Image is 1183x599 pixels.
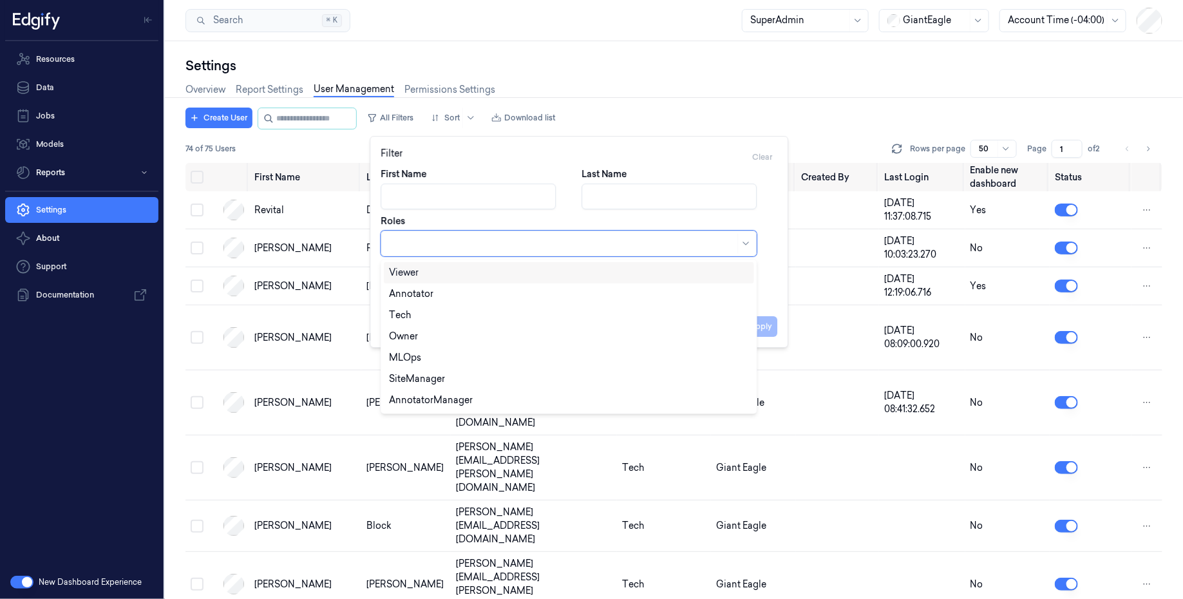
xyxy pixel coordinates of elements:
[185,9,350,32] button: Search⌘K
[254,578,356,591] div: [PERSON_NAME]
[254,204,356,217] div: Revital
[970,461,1045,475] div: No
[191,331,203,344] button: Select row
[716,519,791,533] div: Giant Eagle
[970,578,1045,591] div: No
[389,394,473,407] div: AnnotatorManager
[381,167,426,180] label: First Name
[5,197,158,223] a: Settings
[884,324,960,351] div: [DATE] 08:09:00.920
[910,143,965,155] p: Rows per page
[970,396,1045,410] div: No
[366,331,446,345] div: [PERSON_NAME]
[622,461,706,475] div: Tech
[236,83,303,97] a: Report Settings
[884,234,960,261] div: [DATE] 10:03:23.270
[5,46,158,72] a: Resources
[879,163,965,191] th: Last Login
[970,519,1045,533] div: No
[970,331,1045,345] div: No
[314,82,394,97] a: User Management
[185,108,252,128] button: Create User
[5,75,158,100] a: Data
[249,163,361,191] th: First Name
[366,578,446,591] div: [PERSON_NAME]
[970,204,1045,217] div: Yes
[884,196,960,223] div: [DATE] 11:37:08.715
[191,171,203,184] button: Select all
[185,143,236,155] span: 74 of 75 Users
[191,578,203,591] button: Select row
[404,83,495,97] a: Permissions Settings
[138,10,158,30] button: Toggle Navigation
[5,225,158,251] button: About
[361,163,451,191] th: Last Name
[191,461,203,474] button: Select row
[716,461,791,475] div: Giant Eagle
[796,163,879,191] th: Created By
[486,108,560,128] button: Download list
[389,351,421,365] div: MLOps
[191,396,203,409] button: Select row
[389,266,419,280] div: Viewer
[1139,140,1157,158] button: Go to next page
[582,167,627,180] label: Last Name
[716,578,791,591] div: Giant Eagle
[456,506,612,546] div: [PERSON_NAME][EMAIL_ADDRESS][DOMAIN_NAME]
[362,108,419,128] button: All Filters
[884,272,960,299] div: [DATE] 12:19:06.716
[254,280,356,293] div: [PERSON_NAME]
[191,204,203,216] button: Select row
[389,372,445,386] div: SiteManager
[5,282,158,308] a: Documentation
[1119,140,1157,158] nav: pagination
[1027,143,1046,155] span: Page
[254,331,356,345] div: [PERSON_NAME]
[185,83,225,97] a: Overview
[389,309,411,322] div: Tech
[970,242,1045,255] div: No
[884,389,960,416] div: [DATE] 08:41:32.652
[208,14,243,27] span: Search
[366,204,446,217] div: Dotan
[366,396,446,410] div: [PERSON_NAME]
[965,163,1050,191] th: Enable new dashboard
[366,519,446,533] div: Block
[622,578,706,591] div: Tech
[254,461,356,475] div: [PERSON_NAME]
[185,57,1162,75] div: Settings
[389,330,418,343] div: Owner
[381,214,405,227] label: Roles
[191,242,203,254] button: Select row
[5,103,158,129] a: Jobs
[456,441,612,495] div: [PERSON_NAME][EMAIL_ADDRESS][PERSON_NAME][DOMAIN_NAME]
[5,254,158,280] a: Support
[366,461,446,475] div: [PERSON_NAME]
[1088,143,1108,155] span: of 2
[191,280,203,292] button: Select row
[254,242,356,255] div: [PERSON_NAME]
[1050,163,1131,191] th: Status
[191,520,203,533] button: Select row
[5,131,158,157] a: Models
[5,160,158,185] button: Reports
[254,519,356,533] div: [PERSON_NAME]
[622,519,706,533] div: Tech
[389,287,433,301] div: Annotator
[254,396,356,410] div: [PERSON_NAME]
[366,242,446,255] div: Rochira
[381,147,777,167] div: Filter
[366,280,446,293] div: [PERSON_NAME]
[970,280,1045,293] div: Yes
